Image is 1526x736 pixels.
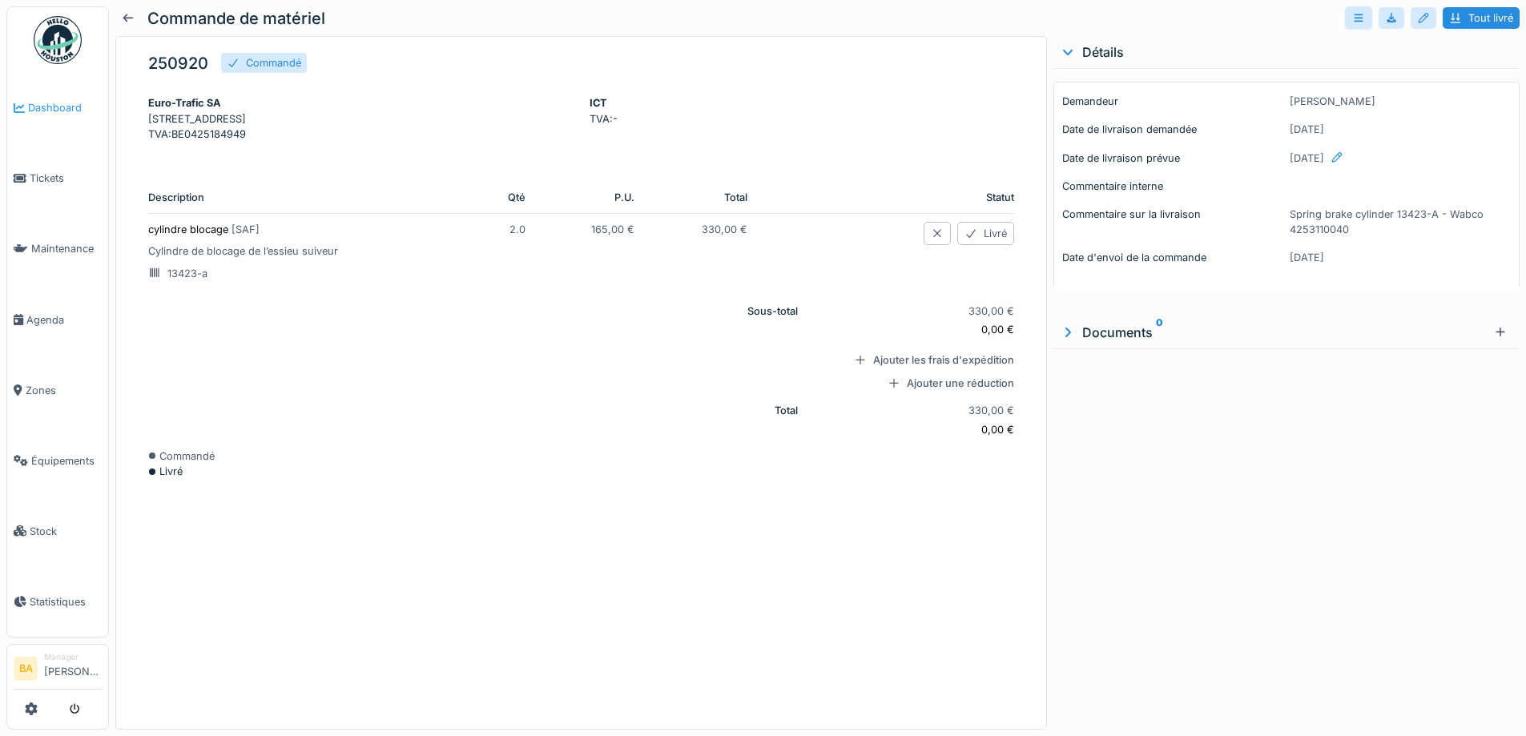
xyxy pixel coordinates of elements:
div: [DATE] [1290,151,1511,179]
p: 330,00 € [823,403,1014,418]
a: Équipements [7,425,108,496]
th: Statut [811,182,1014,214]
p: 165,00 € [551,222,634,237]
p: cylindre blocage [148,222,457,237]
th: Sous-total [148,296,811,348]
span: [ SAF ] [232,223,260,235]
a: Maintenance [7,214,108,284]
sup: 0 [1156,323,1163,342]
span: Stock [30,524,102,539]
p: [PERSON_NAME] [1290,94,1511,109]
div: Manager [44,651,102,663]
div: Euro-Trafic SA [148,95,574,111]
div: ICT [590,95,1015,111]
span: Zones [26,383,102,398]
p: 0,00 € [823,422,1014,437]
li: BA [14,657,38,681]
p: [STREET_ADDRESS] [148,111,574,127]
li: [PERSON_NAME] [44,651,102,686]
div: Commandé [246,55,301,70]
span: Équipements [31,453,102,469]
div: Ajouter les frais d'expédition [760,352,1014,368]
p: 330,00 € [660,222,747,237]
a: Zones [7,355,108,425]
img: Badge_color-CXgf-gQk.svg [34,16,82,64]
a: Agenda [7,284,108,355]
p: Demandeur [1062,94,1283,109]
p: Cylindre de blocage de l’essieu suiveur [148,243,457,259]
p: Date de livraison prévue [1062,151,1283,166]
th: Total [647,182,760,214]
span: Dashboard [28,100,102,115]
p: Commentaire sur la livraison [1062,207,1283,237]
p: 13423-a [148,266,457,281]
div: Livré [148,464,1014,479]
p: Commentaire interne [1062,179,1283,194]
p: 0,00 € [823,322,1014,337]
span: Tickets [30,171,102,186]
div: Détails [1060,42,1513,62]
div: Commandé [148,448,1014,464]
p: 330,00 € [823,304,1014,319]
a: BA Manager[PERSON_NAME] [14,651,102,690]
p: TVA : - [590,111,1015,127]
h5: Commande de matériel [147,9,325,28]
a: Stock [7,496,108,566]
p: 2.0 [482,222,525,237]
p: TVA : BE0425184949 [148,127,574,142]
div: Ajouter une réduction [760,376,1014,391]
th: Description [148,182,469,214]
p: Date de livraison demandée [1062,122,1283,137]
th: Total [148,395,811,448]
a: Dashboard [7,73,108,143]
span: Statistiques [30,594,102,609]
th: P.U. [538,182,647,214]
a: Statistiques [7,566,108,637]
div: Documents [1060,323,1488,342]
p: Spring brake cylinder 13423-A - Wabco 4253110040 [1290,207,1511,237]
span: Maintenance [31,241,102,256]
h5: 250920 [148,54,208,73]
div: Livré [957,222,1014,245]
p: [DATE] [1290,122,1511,137]
a: Tickets [7,143,108,214]
span: Agenda [26,312,102,328]
div: Tout livré [1443,7,1520,29]
th: Qté [469,182,538,214]
p: [DATE] [1290,250,1511,265]
p: Date d'envoi de la commande [1062,250,1283,265]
